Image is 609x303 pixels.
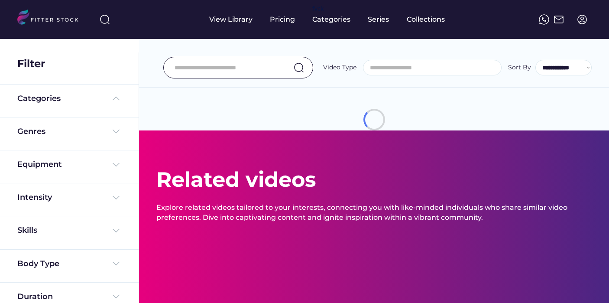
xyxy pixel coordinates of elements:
img: LOGO.svg [17,10,86,27]
div: Related videos [156,165,316,194]
div: Explore related videos tailored to your interests, connecting you with like-minded individuals wh... [156,203,592,222]
div: Intensity [17,192,52,203]
img: Frame%20%284%29.svg [111,160,121,170]
img: search-normal.svg [294,62,304,73]
div: Categories [312,15,350,24]
img: Frame%20%285%29.svg [111,93,121,104]
img: Frame%20%284%29.svg [111,258,121,269]
img: meteor-icons_whatsapp%20%281%29.svg [539,14,549,25]
img: Frame%20%284%29.svg [111,126,121,137]
img: search-normal%203.svg [100,14,110,25]
div: Collections [407,15,445,24]
div: Filter [17,56,45,71]
div: Video Type [323,63,356,72]
img: Frame%20%284%29.svg [111,192,121,203]
div: Sort By [508,63,531,72]
div: Categories [17,93,61,104]
div: Genres [17,126,45,137]
img: profile-circle.svg [577,14,587,25]
div: Duration [17,291,53,302]
img: Frame%20%284%29.svg [111,225,121,236]
div: Pricing [270,15,295,24]
div: Equipment [17,159,62,170]
div: Series [368,15,389,24]
div: fvck [312,4,324,13]
img: Frame%20%284%29.svg [111,291,121,302]
div: Skills [17,225,39,236]
img: Frame%2051.svg [554,14,564,25]
div: Body Type [17,258,59,269]
div: View Library [209,15,253,24]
